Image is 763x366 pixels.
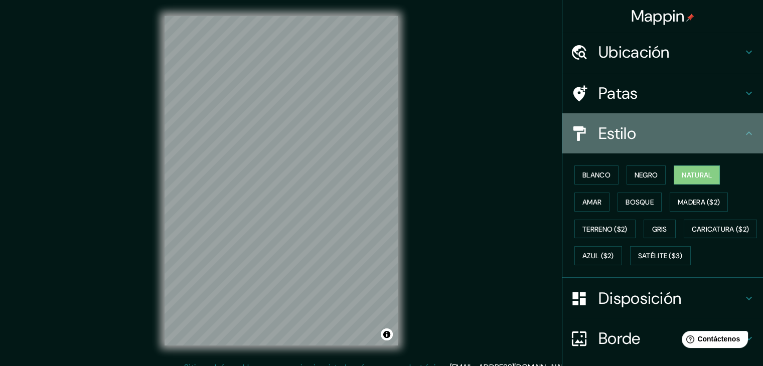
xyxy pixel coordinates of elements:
[674,165,720,185] button: Natural
[562,318,763,358] div: Borde
[682,170,712,179] font: Natural
[582,170,611,179] font: Blanco
[574,193,609,212] button: Amar
[670,193,728,212] button: Madera ($2)
[618,193,662,212] button: Bosque
[598,42,670,63] font: Ubicación
[562,32,763,72] div: Ubicación
[574,165,619,185] button: Blanco
[598,328,641,349] font: Borde
[574,246,622,265] button: Azul ($2)
[598,83,638,104] font: Patas
[381,328,393,340] button: Activar o desactivar atribución
[692,225,749,234] font: Caricatura ($2)
[562,278,763,318] div: Disposición
[626,198,654,207] font: Bosque
[582,198,601,207] font: Amar
[582,225,628,234] font: Terreno ($2)
[165,16,398,345] canvas: Mapa
[574,220,636,239] button: Terreno ($2)
[674,327,752,355] iframe: Lanzador de widgets de ayuda
[598,123,636,144] font: Estilo
[644,220,676,239] button: Gris
[562,113,763,153] div: Estilo
[631,6,685,27] font: Mappin
[598,288,681,309] font: Disposición
[686,14,694,22] img: pin-icon.png
[582,252,614,261] font: Azul ($2)
[562,73,763,113] div: Patas
[638,252,683,261] font: Satélite ($3)
[684,220,757,239] button: Caricatura ($2)
[652,225,667,234] font: Gris
[635,170,658,179] font: Negro
[627,165,666,185] button: Negro
[630,246,691,265] button: Satélite ($3)
[678,198,720,207] font: Madera ($2)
